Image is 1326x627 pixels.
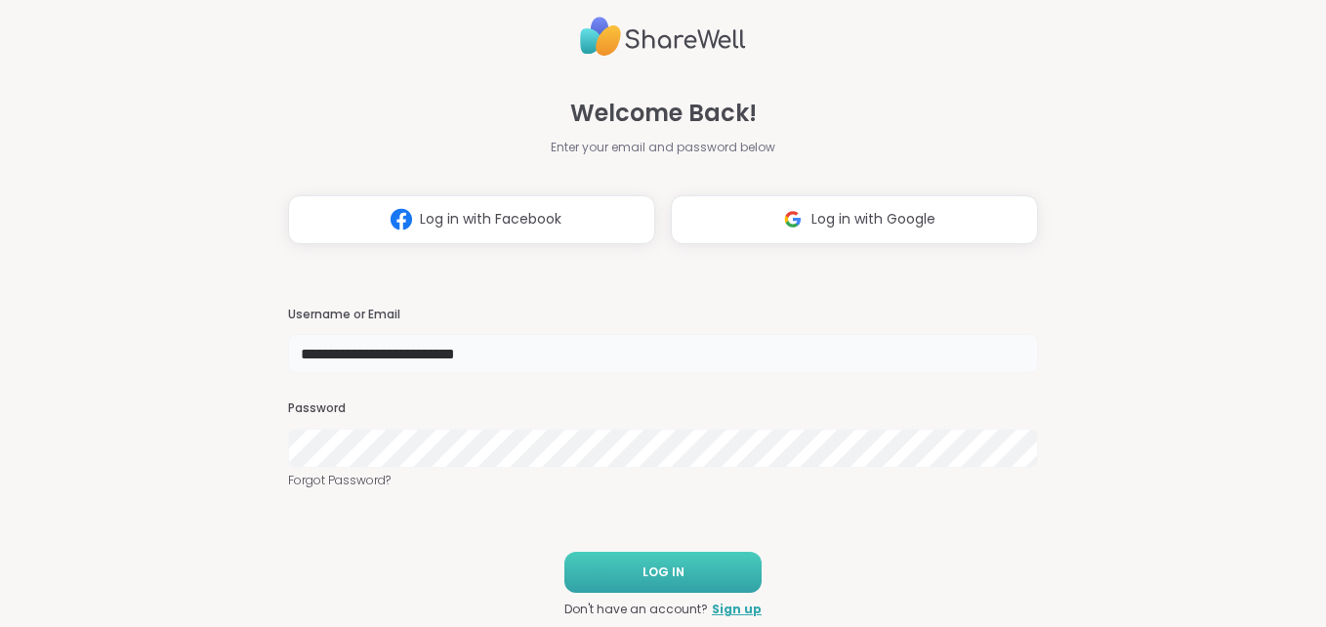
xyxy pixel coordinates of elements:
[551,139,775,156] span: Enter your email and password below
[712,601,762,618] a: Sign up
[580,9,746,64] img: ShareWell Logo
[570,96,757,131] span: Welcome Back!
[288,195,655,244] button: Log in with Facebook
[420,209,561,230] span: Log in with Facebook
[288,400,1038,417] h3: Password
[383,201,420,237] img: ShareWell Logomark
[642,564,684,581] span: LOG IN
[564,552,762,593] button: LOG IN
[811,209,935,230] span: Log in with Google
[564,601,708,618] span: Don't have an account?
[288,472,1038,489] a: Forgot Password?
[774,201,811,237] img: ShareWell Logomark
[288,307,1038,323] h3: Username or Email
[671,195,1038,244] button: Log in with Google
